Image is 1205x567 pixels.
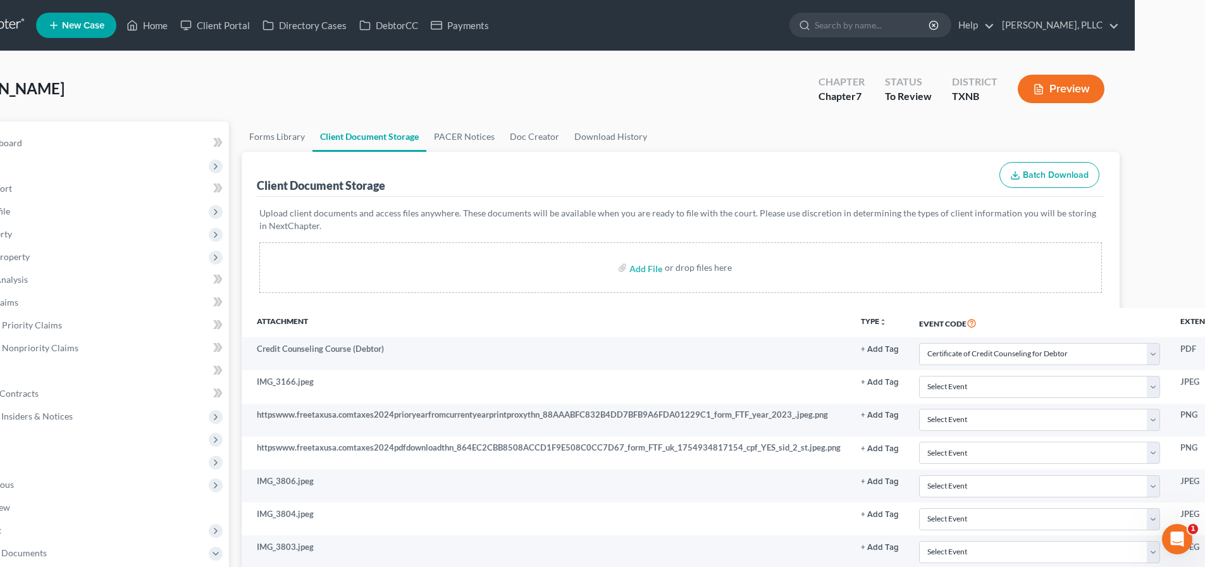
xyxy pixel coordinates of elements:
div: Client Document Storage [257,178,385,193]
button: TYPEunfold_more [861,318,887,326]
button: + Add Tag [861,478,899,486]
a: Payments [424,14,495,37]
p: Upload client documents and access files anywhere. These documents will be available when you are... [259,207,1102,232]
button: + Add Tag [861,544,899,552]
button: + Add Tag [861,346,899,354]
td: IMG_3806.jpeg [242,470,851,502]
th: Attachment [242,308,851,337]
td: httpswww.freetaxusa.comtaxes2024pdfdownloadthn_864EC2CBB8508ACCD1F9E508C0CC7D67_form_FTF_uk_17549... [242,437,851,470]
a: PACER Notices [426,121,502,152]
span: 7 [856,90,862,102]
input: Search by name... [815,13,930,37]
button: Preview [1018,75,1104,103]
a: Doc Creator [502,121,567,152]
iframe: Intercom live chat [1162,524,1192,554]
th: Event Code [909,308,1170,337]
button: + Add Tag [861,378,899,387]
a: Help [952,14,994,37]
span: New Case [62,21,104,30]
div: Status [885,75,932,89]
a: Home [120,14,174,37]
a: Client Portal [174,14,256,37]
a: Download History [567,121,655,152]
a: + Add Tag [861,442,899,454]
td: IMG_3804.jpeg [242,502,851,535]
div: or drop files here [665,261,732,274]
a: [PERSON_NAME], PLLC [996,14,1119,37]
span: 1 [1188,524,1198,534]
div: Chapter [819,89,865,104]
a: + Add Tag [861,409,899,421]
div: TXNB [952,89,998,104]
a: + Add Tag [861,343,899,355]
div: To Review [885,89,932,104]
a: + Add Tag [861,376,899,388]
i: unfold_more [879,318,887,326]
td: httpswww.freetaxusa.comtaxes2024prioryearfromcurrentyearprintproxythn_88AAABFC832B4DD7BFB9A6FDA01... [242,404,851,437]
button: Batch Download [999,162,1099,189]
button: + Add Tag [861,411,899,420]
a: + Add Tag [861,541,899,553]
a: + Add Tag [861,475,899,487]
td: Credit Counseling Course (Debtor) [242,337,851,370]
span: Batch Download [1023,170,1089,180]
div: Chapter [819,75,865,89]
td: IMG_3166.jpeg [242,370,851,403]
button: + Add Tag [861,445,899,453]
a: DebtorCC [353,14,424,37]
div: District [952,75,998,89]
button: + Add Tag [861,511,899,519]
a: Directory Cases [256,14,353,37]
a: Forms Library [242,121,312,152]
a: Client Document Storage [312,121,426,152]
a: + Add Tag [861,508,899,520]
